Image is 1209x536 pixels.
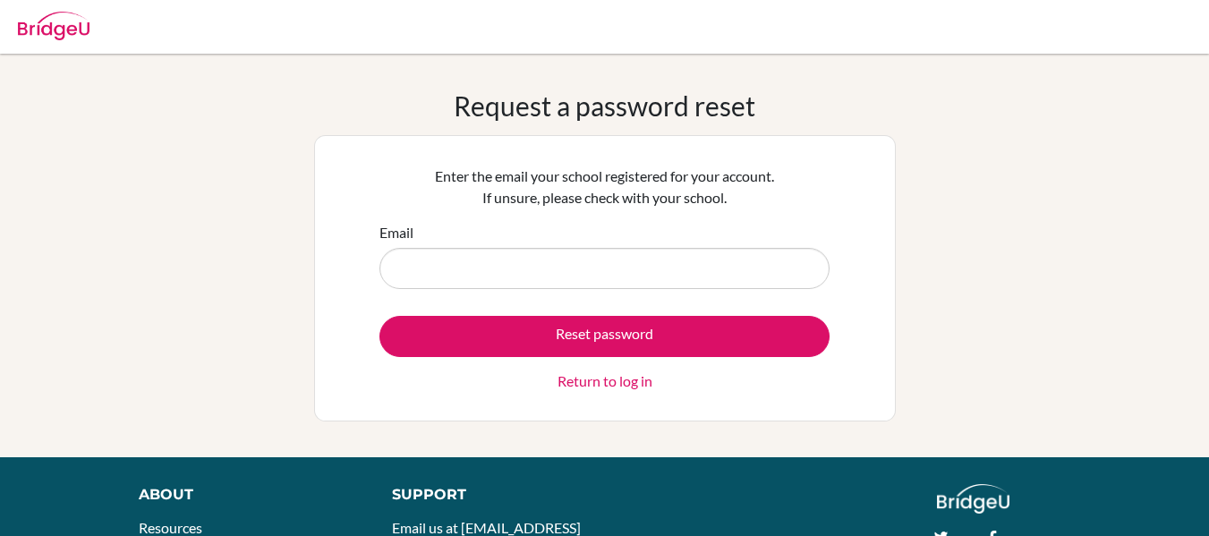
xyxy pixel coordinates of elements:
label: Email [379,222,413,243]
a: Resources [139,519,202,536]
img: Bridge-U [18,12,89,40]
div: About [139,484,352,506]
img: logo_white@2x-f4f0deed5e89b7ecb1c2cc34c3e3d731f90f0f143d5ea2071677605dd97b5244.png [937,484,1009,514]
h1: Request a password reset [454,89,755,122]
a: Return to log in [558,370,652,392]
button: Reset password [379,316,830,357]
p: Enter the email your school registered for your account. If unsure, please check with your school. [379,166,830,208]
div: Support [392,484,587,506]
